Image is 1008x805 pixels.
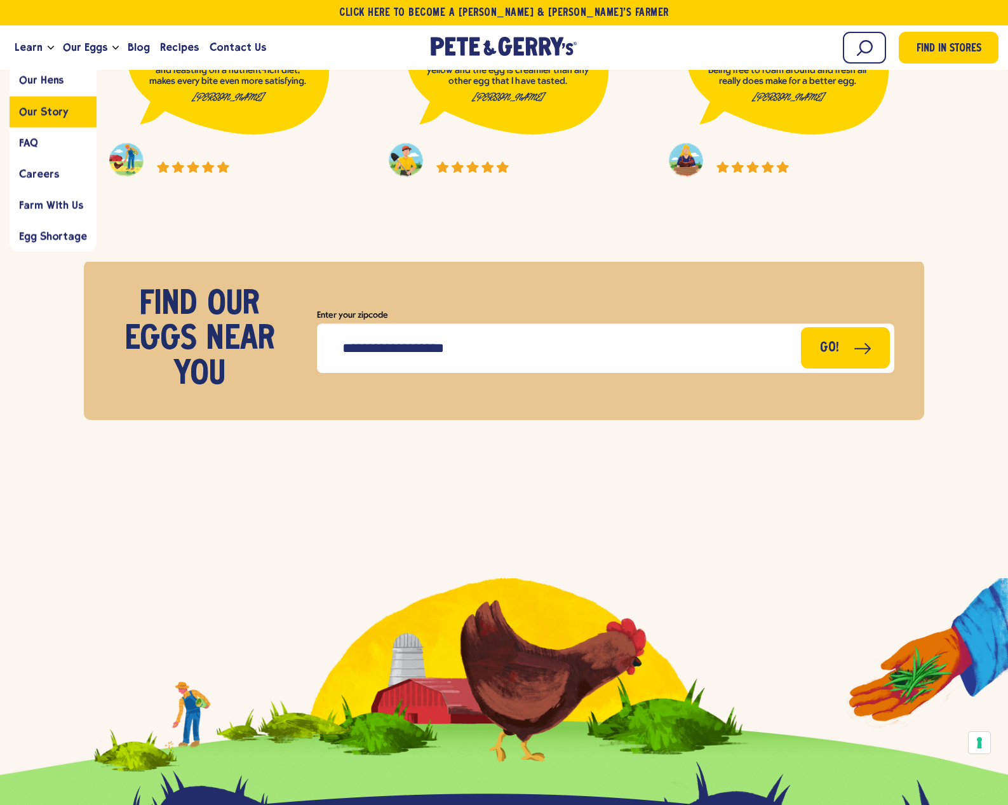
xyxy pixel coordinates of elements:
[19,168,58,180] span: Careers
[123,30,155,65] a: Blog
[205,30,271,65] a: Contact Us
[752,93,824,102] em: [PERSON_NAME]
[48,46,54,50] button: Open the dropdown menu for Learn
[10,158,97,189] a: Careers
[112,46,119,50] button: Open the dropdown menu for Our Eggs
[19,230,87,242] span: Egg Shortage
[19,105,69,118] span: Our Story
[899,32,998,64] a: Find in Stores
[114,288,285,393] h3: Find our eggs near you
[15,39,43,55] span: Learn
[472,93,544,102] em: [PERSON_NAME]
[19,74,64,86] span: Our Hens
[160,39,199,55] span: Recipes
[210,39,266,55] span: Contact Us
[917,41,981,58] span: Find in Stores
[426,34,589,103] p: As soon as you eat these eggs, you can tell that these chickens were raised differently. The egg ...
[969,732,990,754] button: Your consent preferences for tracking technologies
[317,308,894,323] label: Enter your zipcode
[10,30,48,65] a: Learn
[147,34,309,103] p: Knowing that these eggs come from hens who enjoy the freedom to forage on lush pastures, soaking ...
[63,39,107,55] span: Our Eggs
[128,39,150,55] span: Blog
[58,30,112,65] a: Our Eggs
[10,96,97,127] a: Our Story
[801,327,890,369] button: Go!
[10,189,97,220] a: Farm With Us
[10,65,97,96] a: Our Hens
[155,30,204,65] a: Recipes
[843,32,886,64] input: Search
[10,127,97,158] a: FAQ
[10,220,97,252] a: Egg Shortage
[19,199,83,211] span: Farm With Us
[192,93,264,102] em: [PERSON_NAME]
[706,34,869,103] p: I was like many other people in thinking cage-free was great for chickens, but now I know that pa...
[19,137,38,149] span: FAQ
